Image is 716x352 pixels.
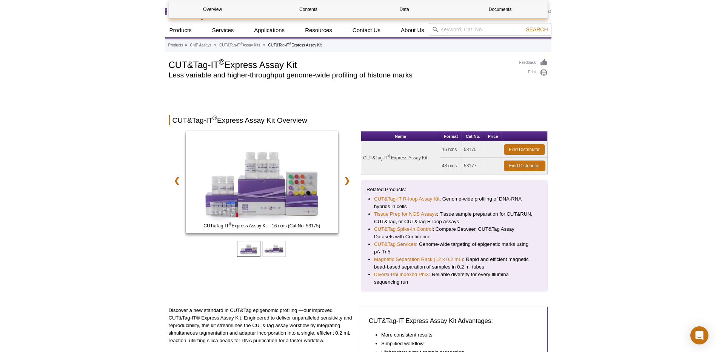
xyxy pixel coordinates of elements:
a: Magnetic Separation Rack (12 x 0.2 mL) [374,256,463,263]
a: CUT&Tag-IT R-loop Assay Kit [374,195,439,203]
a: Feedback [519,59,548,67]
td: 16 rxns [440,142,462,158]
li: CUT&Tag-IT Express Assay Kit [268,43,322,47]
td: 48 rxns [440,158,462,174]
a: Products [165,23,196,37]
td: 53175 [462,142,484,158]
a: Documents [457,0,544,19]
input: Keyword, Cat. No. [429,23,551,36]
a: CUT&Tag Services [374,241,416,248]
p: Related Products: [366,186,542,193]
a: CUT&Tag-IT Express Assay Kit - 16 rxns [186,131,339,235]
sup: ® [219,58,225,66]
li: : Rapid and efficient magnetic bead-based separation of samples in 0.2 ml tubes [374,256,534,271]
h2: Less variable and higher-throughput genome-wide profiling of histone marks [169,72,512,79]
a: Find Distributor [504,144,545,155]
sup: ® [289,42,291,46]
sup: ® [240,42,243,46]
li: : Genome-wide targeting of epigenetic marks using pA-Tn5 [374,241,534,256]
sup: ® [212,115,217,121]
li: More consistent results [381,331,532,339]
a: About Us [396,23,429,37]
h3: CUT&Tag-IT Express Assay Kit Advantages: [369,316,540,326]
img: CUT&Tag-IT Express Assay Kit - 16 rxns [186,131,339,233]
a: Diversi-Phi Indexed PhiX [374,271,429,278]
th: Format [440,131,462,142]
li: : Genome-wide profiling of DNA-RNA hybrids in cells [374,195,534,210]
li: » [214,43,217,47]
a: Resources [300,23,337,37]
button: Search [524,26,550,33]
th: Name [361,131,440,142]
p: Discover a new standard in CUT&Tag epigenomic profiling —our improved CUT&Tag-IT® Express Assay K... [169,307,356,344]
span: CUT&Tag-IT Express Assay Kit - 16 rxns (Cat No. 53175) [187,222,337,230]
a: Find Distributor [504,161,545,171]
a: Tissue Prep for NGS Assays [374,210,437,218]
a: Contents [265,0,352,19]
sup: ® [388,154,391,158]
h1: CUT&Tag-IT Express Assay Kit [169,59,512,70]
li: : Compare Between CUT&Tag Assay Datasets with Confidence [374,225,534,241]
sup: ® [229,222,231,226]
a: Services [208,23,239,37]
li: Simplified workflow [381,340,532,347]
td: CUT&Tag-IT Express Assay Kit [361,142,440,174]
a: CUT&Tag Spike-In Control [374,225,433,233]
a: ❮ [169,172,185,189]
li: » [185,43,187,47]
a: ChIP Assays [190,42,211,49]
a: Overview [169,0,256,19]
li: » [263,43,265,47]
td: 53177 [462,158,484,174]
li: : Tissue sample preparation for CUT&RUN, CUT&Tag, or CUT&Tag R-loop Assays [374,210,534,225]
th: Price [484,131,502,142]
th: Cat No. [462,131,484,142]
a: Applications [249,23,289,37]
span: Search [526,26,548,32]
a: Products [168,42,183,49]
a: Print [519,69,548,77]
a: Data [361,0,448,19]
h2: CUT&Tag-IT Express Assay Kit Overview [169,115,548,125]
li: : Reliable diversity for every Illumina sequencing run [374,271,534,286]
div: Open Intercom Messenger [690,326,708,344]
a: ❯ [339,172,355,189]
a: Contact Us [348,23,385,37]
a: CUT&Tag-IT®Assay Kits [219,42,260,49]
